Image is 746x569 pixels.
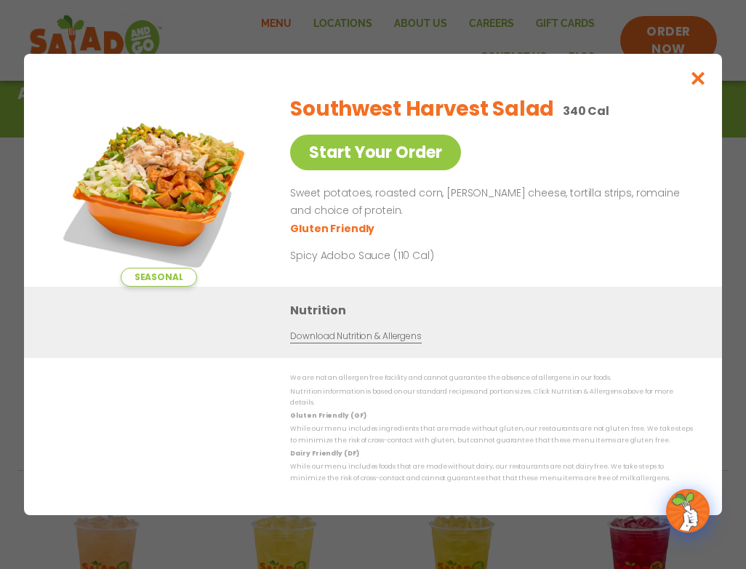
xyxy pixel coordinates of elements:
[290,373,693,383] p: We are not an allergen free facility and cannot guarantee the absence of allergens in our foods.
[290,94,554,124] h2: Southwest Harvest Salad
[290,248,559,263] p: Spicy Adobo Sauce (110 Cal)
[290,449,358,458] strong: Dairy Friendly (DF)
[290,221,377,236] li: Gluten Friendly
[290,185,687,220] p: Sweet potatoes, roasted corn, [PERSON_NAME] cheese, tortilla strips, romaine and choice of protein.
[290,461,693,484] p: While our menu includes foods that are made without dairy, our restaurants are not dairy free. We...
[290,330,421,343] a: Download Nutrition & Allergens
[290,423,693,446] p: While our menu includes ingredients that are made without gluten, our restaurants are not gluten ...
[290,301,700,319] h3: Nutrition
[290,386,693,409] p: Nutrition information is based on our standard recipes and portion sizes. Click Nutrition & Aller...
[121,268,197,287] span: Seasonal
[675,54,722,103] button: Close modal
[290,135,461,170] a: Start Your Order
[57,83,260,287] img: Featured product photo for Southwest Harvest Salad
[667,490,708,531] img: wpChatIcon
[563,102,609,120] p: 340 Cal
[290,411,366,420] strong: Gluten Friendly (GF)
